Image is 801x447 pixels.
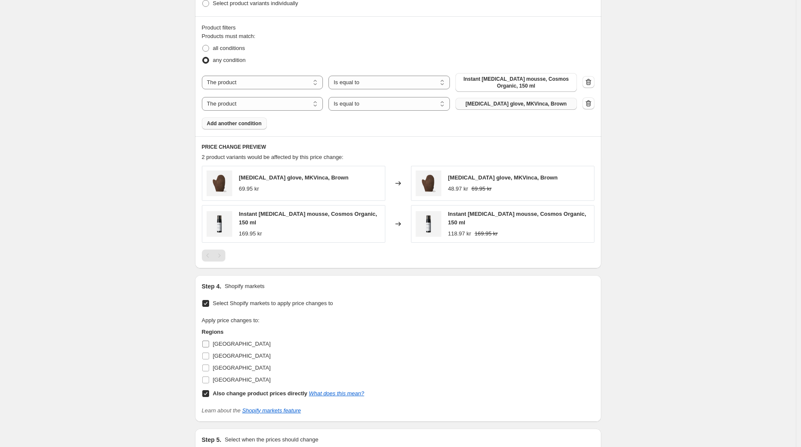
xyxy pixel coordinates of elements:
[213,45,245,51] span: all conditions
[202,317,260,323] span: Apply price changes to:
[202,154,343,160] span: 2 product variants would be affected by this price change:
[239,229,262,238] div: 169.95 kr
[416,171,441,196] img: 310980051_01_80x.webp
[239,211,377,226] span: Instant [MEDICAL_DATA] mousse, Cosmos Organic, 150 ml
[465,100,567,107] span: [MEDICAL_DATA] glove, MKVinca, Brown
[448,174,558,181] span: [MEDICAL_DATA] glove, MKVinca, Brown
[213,376,271,383] span: [GEOGRAPHIC_DATA]
[202,144,594,150] h6: PRICE CHANGE PREVIEW
[207,171,232,196] img: 310980051_01_80x.webp
[225,282,264,291] p: Shopify markets
[475,229,498,238] strike: 169.95 kr
[202,250,225,262] nav: Pagination
[225,435,318,444] p: Select when the prices should change
[213,365,271,371] span: [GEOGRAPHIC_DATA]
[202,282,222,291] h2: Step 4.
[202,33,256,39] span: Products must match:
[455,73,577,92] button: Instant tanning mousse, Cosmos Organic, 150 ml
[213,353,271,359] span: [GEOGRAPHIC_DATA]
[455,98,577,110] button: Tanning glove, MKVinca, Brown
[213,300,333,306] span: Select Shopify markets to apply price changes to
[471,185,491,193] strike: 69.95 kr
[239,174,349,181] span: [MEDICAL_DATA] glove, MKVinca, Brown
[416,211,441,237] img: 309770083_01_be12c9e0-01d8-44a0-b4b7-fc92756e1760_80x.webp
[202,24,594,32] div: Product filters
[242,407,301,414] a: Shopify markets feature
[461,76,572,89] span: Instant [MEDICAL_DATA] mousse, Cosmos Organic, 150 ml
[213,341,271,347] span: [GEOGRAPHIC_DATA]
[213,57,246,63] span: any condition
[239,185,259,193] div: 69.95 kr
[202,328,364,336] h3: Regions
[202,118,267,129] button: Add another condition
[448,211,586,226] span: Instant [MEDICAL_DATA] mousse, Cosmos Organic, 150 ml
[202,435,222,444] h2: Step 5.
[202,407,301,414] i: Learn about the
[207,211,232,237] img: 309770083_01_be12c9e0-01d8-44a0-b4b7-fc92756e1760_80x.webp
[448,185,468,193] div: 48.97 kr
[207,120,262,127] span: Add another condition
[448,229,471,238] div: 118.97 kr
[213,390,307,397] b: Also change product prices directly
[309,390,364,397] a: What does this mean?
